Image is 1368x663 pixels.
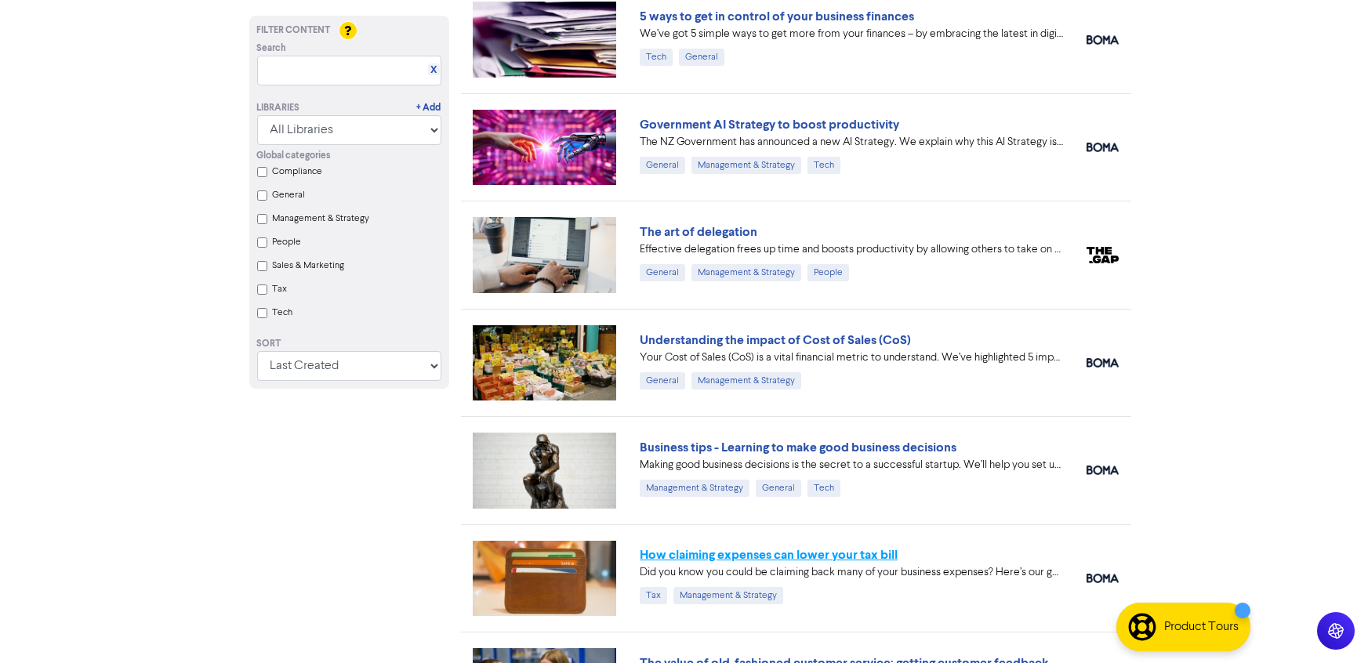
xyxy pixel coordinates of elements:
[640,457,1063,473] div: Making good business decisions is the secret to a successful startup. We’ll help you set up the b...
[417,101,441,115] a: + Add
[640,26,1063,42] div: We’ve got 5 simple ways to get more from your finances – by embracing the latest in digital accou...
[756,480,801,497] div: General
[807,264,849,281] div: People
[640,241,1063,258] div: Effective delegation frees up time and boosts productivity by allowing others to take on tasks. A...
[257,24,441,38] div: Filter Content
[640,350,1063,366] div: Your Cost of Sales (CoS) is a vital financial metric to understand. We’ve highlighted 5 important...
[640,547,898,563] a: How claiming expenses can lower your tax bill
[1087,574,1119,583] img: boma
[691,157,801,174] div: Management & Strategy
[691,372,801,389] div: Management & Strategy
[1087,143,1119,152] img: boma
[257,149,441,163] div: Global categories
[640,480,749,497] div: Management & Strategy
[673,587,783,604] div: Management & Strategy
[640,117,899,132] a: Government AI Strategy to boost productivity
[640,134,1063,150] div: The NZ Government has announced a new AI Strategy. We explain why this AI Strategy is needed and ...
[640,49,673,66] div: Tech
[273,235,302,249] label: People
[1087,466,1119,475] img: boma
[807,157,840,174] div: Tech
[640,264,685,281] div: General
[273,259,345,273] label: Sales & Marketing
[691,264,801,281] div: Management & Strategy
[640,224,757,240] a: The art of delegation
[257,42,287,56] span: Search
[807,480,840,497] div: Tech
[1087,247,1119,264] img: thegap
[273,188,306,202] label: General
[1087,35,1119,45] img: boma_accounting
[679,49,724,66] div: General
[1290,588,1368,663] iframe: Chat Widget
[640,587,667,604] div: Tax
[257,101,300,115] div: Libraries
[640,157,685,174] div: General
[273,306,293,320] label: Tech
[640,332,911,348] a: Understanding the impact of Cost of Sales (CoS)
[640,372,685,389] div: General
[640,9,914,24] a: 5 ways to get in control of your business finances
[273,282,288,296] label: Tax
[273,165,323,179] label: Compliance
[640,564,1063,581] div: Did you know you could be claiming back many of your business expenses? Here’s our guide to claim...
[273,212,370,226] label: Management & Strategy
[257,337,441,351] div: Sort
[1087,358,1119,368] img: boma
[640,440,956,455] a: Business tips - Learning to make good business decisions
[430,64,437,76] a: X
